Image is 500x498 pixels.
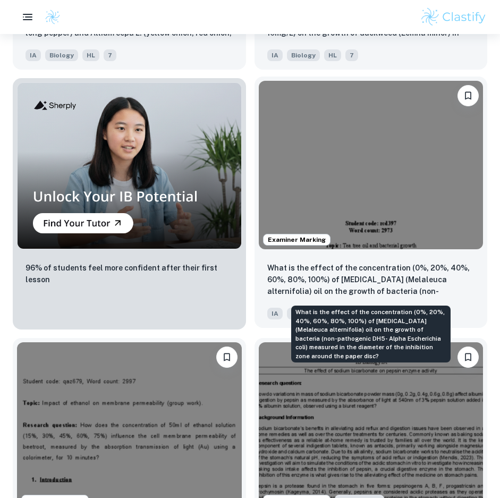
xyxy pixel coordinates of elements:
[13,78,246,330] a: Thumbnail96% of students feel more confident after their first lesson
[267,49,283,61] span: IA
[267,308,283,319] span: IA
[287,308,320,319] span: Biology
[259,81,484,249] img: Biology IA example thumbnail: What is the effect of the concentration
[26,49,41,61] span: IA
[420,6,487,28] img: Clastify logo
[457,347,479,368] button: Please log in to bookmark exemplars
[324,49,341,61] span: HL
[457,85,479,106] button: Please log in to bookmark exemplars
[287,49,320,61] span: Biology
[267,262,475,298] p: What is the effect of the concentration (0%, 20%, 40%, 60%, 80%, 100%) of tea tree (Melaleuca alt...
[45,9,61,25] img: Clastify logo
[216,347,238,368] button: Please log in to bookmark exemplars
[291,306,451,362] div: What is the effect of the concentration (0%, 20%, 40%, 60%, 80%, 100%) of [MEDICAL_DATA] (Melaleu...
[345,49,358,61] span: 7
[17,82,242,249] img: Thumbnail
[38,9,61,25] a: Clastify logo
[45,49,78,61] span: Biology
[82,49,99,61] span: HL
[26,262,233,285] p: 96% of students feel more confident after their first lesson
[255,78,488,330] a: Examiner MarkingPlease log in to bookmark exemplarsWhat is the effect of the concentration (0%, 2...
[104,49,116,61] span: 7
[264,235,330,244] span: Examiner Marking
